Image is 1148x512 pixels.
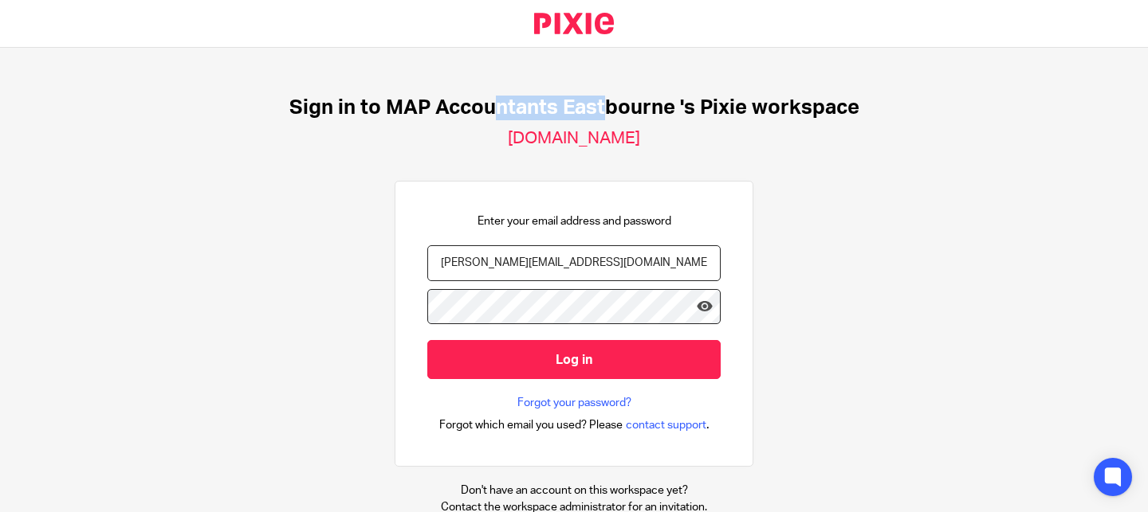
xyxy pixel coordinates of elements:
input: name@example.com [427,245,721,281]
p: Enter your email address and password [478,213,671,229]
a: Forgot your password? [517,395,631,411]
h1: Sign in to MAP Accountants Eastbourne 's Pixie workspace [289,96,859,120]
span: contact support [626,417,706,433]
p: Don't have an account on this workspace yet? [441,483,707,498]
span: Forgot which email you used? Please [439,417,623,433]
input: Log in [427,340,721,379]
div: . [439,416,710,434]
h2: [DOMAIN_NAME] [508,128,640,149]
